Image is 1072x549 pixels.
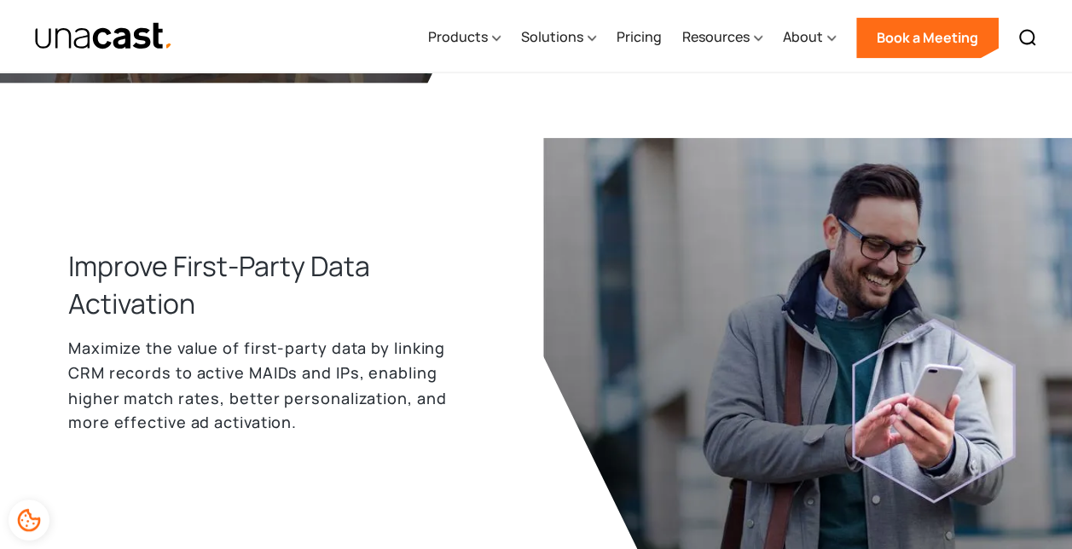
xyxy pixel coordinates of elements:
p: Maximize the value of first-party data by linking CRM records to active MAIDs and IPs, enabling h... [68,336,475,434]
h3: Improve First-Party Data Activation [68,247,475,322]
a: Book a Meeting [856,17,999,58]
div: About [783,26,823,47]
div: Cookie Preferences [9,500,49,540]
div: Resources [682,3,762,72]
img: Search icon [1017,27,1038,48]
div: About [783,3,836,72]
div: Resources [682,26,750,47]
a: Pricing [617,3,662,72]
div: Products [428,3,501,72]
div: Solutions [521,26,583,47]
a: home [34,21,173,51]
div: Products [428,26,488,47]
img: Unacast text logo [34,21,173,51]
div: Solutions [521,3,596,72]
